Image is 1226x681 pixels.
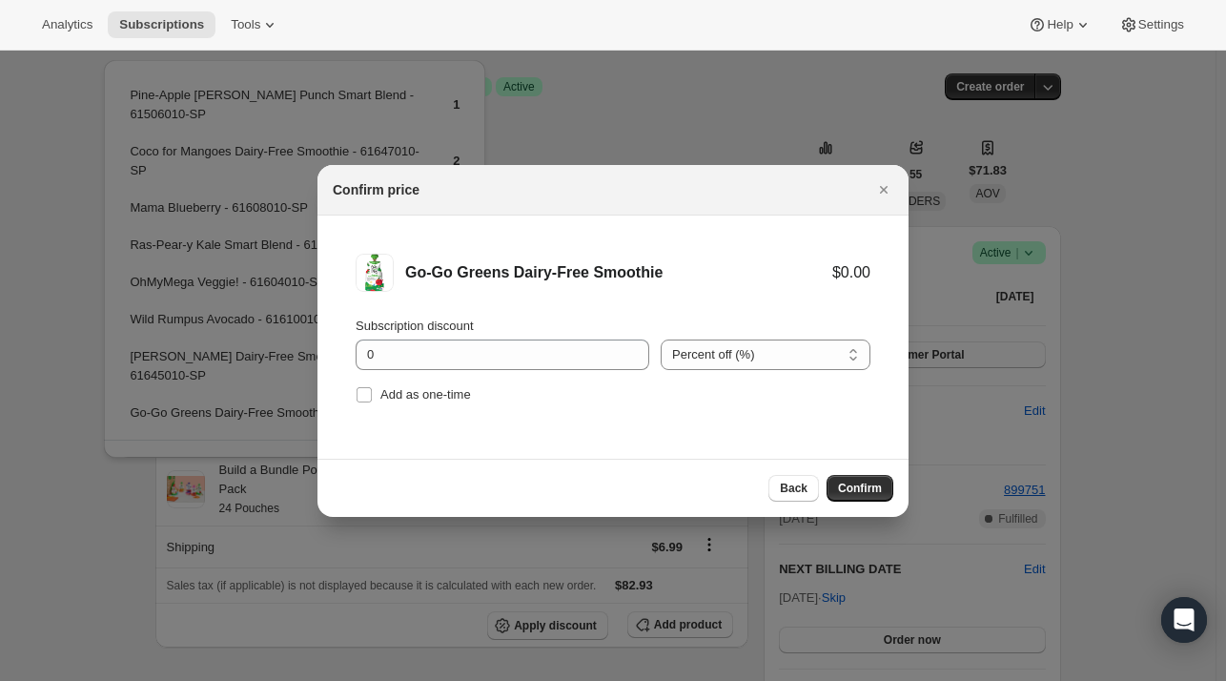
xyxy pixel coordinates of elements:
button: Close [870,176,897,203]
button: Tools [219,11,291,38]
button: Confirm [827,475,893,502]
button: Settings [1108,11,1195,38]
div: $0.00 [832,263,870,282]
span: Tools [231,17,260,32]
button: Back [768,475,819,502]
span: Settings [1138,17,1184,32]
span: Analytics [42,17,92,32]
span: Confirm [838,481,882,496]
span: Add as one-time [380,387,471,402]
img: Go-Go Greens Dairy-Free Smoothie [356,254,394,292]
div: Open Intercom Messenger [1161,597,1207,643]
span: Subscription discount [356,319,474,333]
h2: Confirm price [333,180,419,199]
span: Subscriptions [119,17,204,32]
span: Back [780,481,807,496]
button: Analytics [31,11,104,38]
button: Help [1016,11,1103,38]
button: Subscriptions [108,11,215,38]
span: Help [1047,17,1073,32]
div: Go-Go Greens Dairy-Free Smoothie [405,263,832,282]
